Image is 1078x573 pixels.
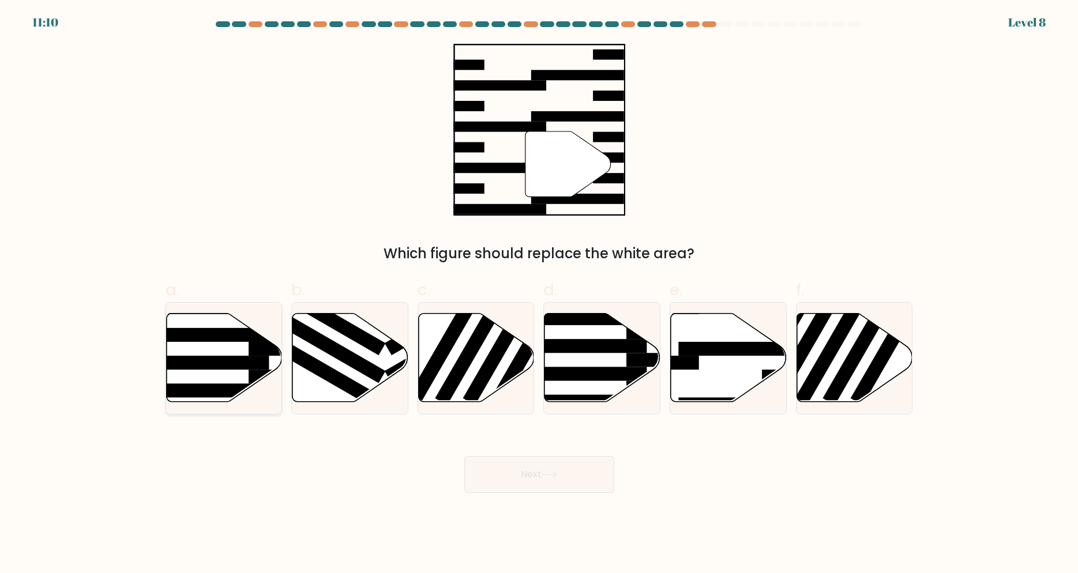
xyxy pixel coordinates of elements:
g: " [525,131,611,197]
span: b. [291,278,305,301]
button: Next [464,456,614,493]
span: c. [418,278,430,301]
span: d. [543,278,557,301]
span: e. [670,278,682,301]
div: Level 8 [1008,14,1046,31]
span: f. [796,278,804,301]
div: Which figure should replace the white area? [172,243,906,264]
span: a. [166,278,179,301]
div: 11:10 [32,14,58,31]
